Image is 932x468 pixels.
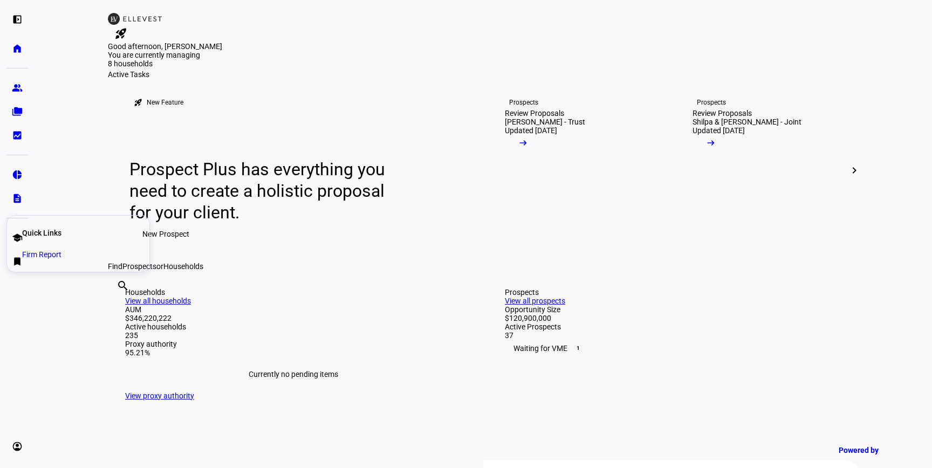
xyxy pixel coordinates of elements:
[125,348,462,357] div: 95.21%
[13,244,143,265] a: Firm Report
[13,222,143,244] li: Quick Links
[116,279,129,292] mat-icon: search
[125,340,462,348] div: Proxy authority
[125,297,191,305] a: View all households
[114,27,127,40] mat-icon: rocket_launch
[12,193,23,204] eth-mat-symbol: description
[509,98,538,107] div: Prospects
[116,294,119,307] input: Enter name of prospect or household
[125,288,462,297] div: Households
[125,391,194,400] a: View proxy authority
[6,125,28,146] a: bid_landscape
[848,164,861,177] mat-icon: chevron_right
[108,70,859,79] div: Active Tasks
[505,340,841,357] div: Waiting for VME
[693,109,752,118] div: Review Proposals
[505,118,585,126] div: [PERSON_NAME] - Trust
[125,314,462,322] div: $346,220,222
[518,137,529,148] mat-icon: arrow_right_alt
[705,137,716,148] mat-icon: arrow_right_alt
[163,262,203,271] span: Households
[129,159,395,223] div: Prospect Plus has everything you need to create a holistic proposal for your client.
[108,51,200,59] span: You are currently managing
[675,79,854,262] a: ProspectsReview ProposalsShilpa & [PERSON_NAME] - JointUpdated [DATE]
[12,43,23,54] eth-mat-symbol: home
[693,126,745,135] div: Updated [DATE]
[108,59,216,70] div: 8 households
[505,126,557,135] div: Updated [DATE]
[488,79,667,262] a: ProspectsReview Proposals[PERSON_NAME] - TrustUpdated [DATE]
[6,101,28,122] a: folder_copy
[12,130,23,141] eth-mat-symbol: bid_landscape
[6,188,28,209] a: description
[6,164,28,185] a: pie_chart
[697,98,726,107] div: Prospects
[6,77,28,99] a: group
[505,305,841,314] div: Opportunity Size
[505,297,565,305] a: View all prospects
[6,38,28,59] a: home
[505,288,841,297] div: Prospects
[833,440,916,460] a: Powered by
[12,82,23,93] eth-mat-symbol: group
[12,441,23,452] eth-mat-symbol: account_circle
[129,223,202,245] button: New Prospect
[505,109,564,118] div: Review Proposals
[693,118,801,126] div: Shilpa & [PERSON_NAME] - Joint
[125,305,462,314] div: AUM
[125,331,462,340] div: 235
[505,314,841,322] div: $120,900,000
[142,223,189,245] span: New Prospect
[108,262,859,271] div: Find or
[125,357,462,391] div: Currently no pending items
[12,106,23,117] eth-mat-symbol: folder_copy
[147,98,183,107] div: New Feature
[505,331,841,340] div: 37
[125,322,462,331] div: Active households
[108,42,859,51] div: Good afternoon, [PERSON_NAME]
[12,14,23,25] eth-mat-symbol: left_panel_open
[574,344,582,353] span: 1
[505,322,841,331] div: Active Prospects
[22,249,61,260] span: Firm Report
[12,169,23,180] eth-mat-symbol: pie_chart
[134,98,142,107] mat-icon: rocket_launch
